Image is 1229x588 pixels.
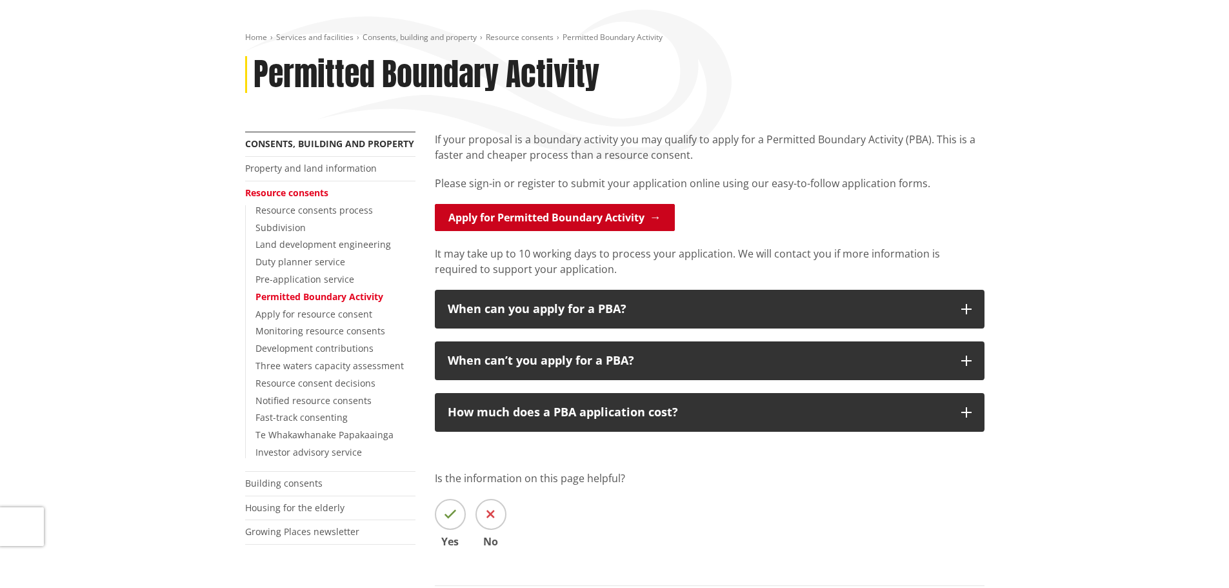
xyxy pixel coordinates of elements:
[563,32,663,43] span: Permitted Boundary Activity
[255,290,383,303] a: Permitted Boundary Activity
[448,406,948,419] div: How much does a PBA application cost?
[448,354,948,367] div: When can’t you apply for a PBA?
[255,221,306,234] a: Subdivision
[255,204,373,216] a: Resource consents process
[435,341,984,380] button: When can’t you apply for a PBA?
[255,377,375,389] a: Resource consent decisions
[255,394,372,407] a: Notified resource consents
[435,176,984,191] p: Please sign-in or register to submit your application online using our easy-to-follow application...
[255,256,345,268] a: Duty planner service
[435,536,466,547] span: Yes
[245,477,323,489] a: Building consents
[245,137,414,150] a: Consents, building and property
[245,187,328,199] a: Resource consents
[245,525,359,538] a: Growing Places newsletter
[255,411,348,423] a: Fast-track consenting
[435,290,984,329] button: When can you apply for a PBA?
[276,32,354,43] a: Services and facilities
[448,303,948,316] div: When can you apply for a PBA?
[255,429,394,441] a: Te Whakawhanake Papakaainga
[245,32,984,43] nav: breadcrumb
[435,132,984,163] p: If your proposal is a boundary activity you may qualify to apply for a Permitted Boundary Activit...
[1170,534,1216,580] iframe: Messenger Launcher
[245,502,345,514] a: Housing for the elderly
[255,273,354,285] a: Pre-application service
[255,238,391,250] a: Land development engineering
[435,393,984,432] button: How much does a PBA application cost?
[435,204,675,231] a: Apply for Permitted Boundary Activity
[255,342,374,354] a: Development contributions
[255,325,385,337] a: Monitoring resource consents
[363,32,477,43] a: Consents, building and property
[486,32,554,43] a: Resource consents
[254,56,599,94] h1: Permitted Boundary Activity
[255,308,372,320] a: Apply for resource consent
[255,360,404,372] a: Three waters capacity assessment
[255,446,362,458] a: Investor advisory service
[245,162,377,174] a: Property and land information
[435,471,984,486] p: Is the information on this page helpful?
[245,32,267,43] a: Home
[435,246,984,277] p: It may take up to 10 working days to process your application. We will contact you if more inform...
[475,536,506,547] span: No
